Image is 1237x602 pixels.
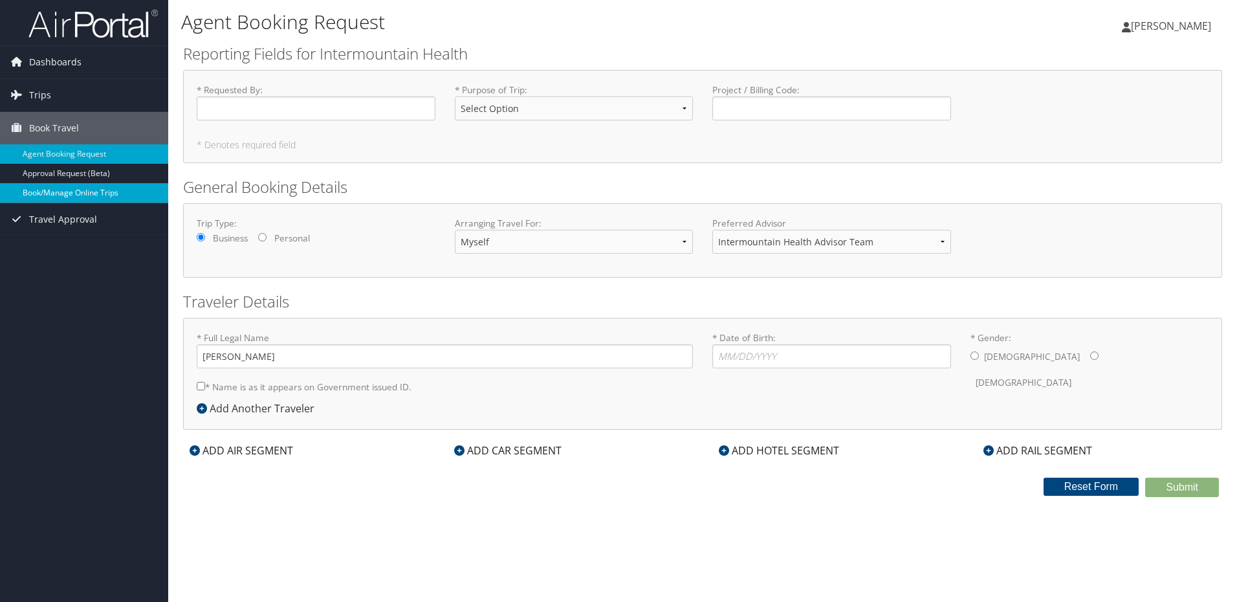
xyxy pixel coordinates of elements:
[712,96,951,120] input: Project / Billing Code:
[970,331,1209,396] label: * Gender:
[1090,351,1099,360] input: * Gender:[DEMOGRAPHIC_DATA][DEMOGRAPHIC_DATA]
[183,443,300,458] div: ADD AIR SEGMENT
[197,217,435,230] label: Trip Type:
[976,370,1071,395] label: [DEMOGRAPHIC_DATA]
[455,217,694,230] label: Arranging Travel For:
[197,331,693,368] label: * Full Legal Name
[29,112,79,144] span: Book Travel
[1145,478,1219,497] button: Submit
[29,203,97,236] span: Travel Approval
[448,443,568,458] div: ADD CAR SEGMENT
[1122,6,1224,45] a: [PERSON_NAME]
[28,8,158,39] img: airportal-logo.png
[712,84,951,120] label: Project / Billing Code :
[712,443,846,458] div: ADD HOTEL SEGMENT
[29,46,82,78] span: Dashboards
[274,232,310,245] label: Personal
[183,176,1222,198] h2: General Booking Details
[712,344,951,368] input: * Date of Birth:
[29,79,51,111] span: Trips
[197,140,1209,150] h5: * Denotes required field
[977,443,1099,458] div: ADD RAIL SEGMENT
[1131,19,1211,33] span: [PERSON_NAME]
[712,217,951,230] label: Preferred Advisor
[197,382,205,390] input: * Name is as it appears on Government issued ID.
[213,232,248,245] label: Business
[455,96,694,120] select: * Purpose of Trip:
[1044,478,1139,496] button: Reset Form
[183,43,1222,65] h2: Reporting Fields for Intermountain Health
[183,291,1222,313] h2: Traveler Details
[970,351,979,360] input: * Gender:[DEMOGRAPHIC_DATA][DEMOGRAPHIC_DATA]
[197,96,435,120] input: * Requested By:
[197,375,411,399] label: * Name is as it appears on Government issued ID.
[455,84,694,131] label: * Purpose of Trip :
[197,401,321,416] div: Add Another Traveler
[712,331,951,368] label: * Date of Birth:
[197,344,693,368] input: * Full Legal Name
[181,8,877,36] h1: Agent Booking Request
[197,84,435,120] label: * Requested By :
[984,344,1080,369] label: [DEMOGRAPHIC_DATA]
